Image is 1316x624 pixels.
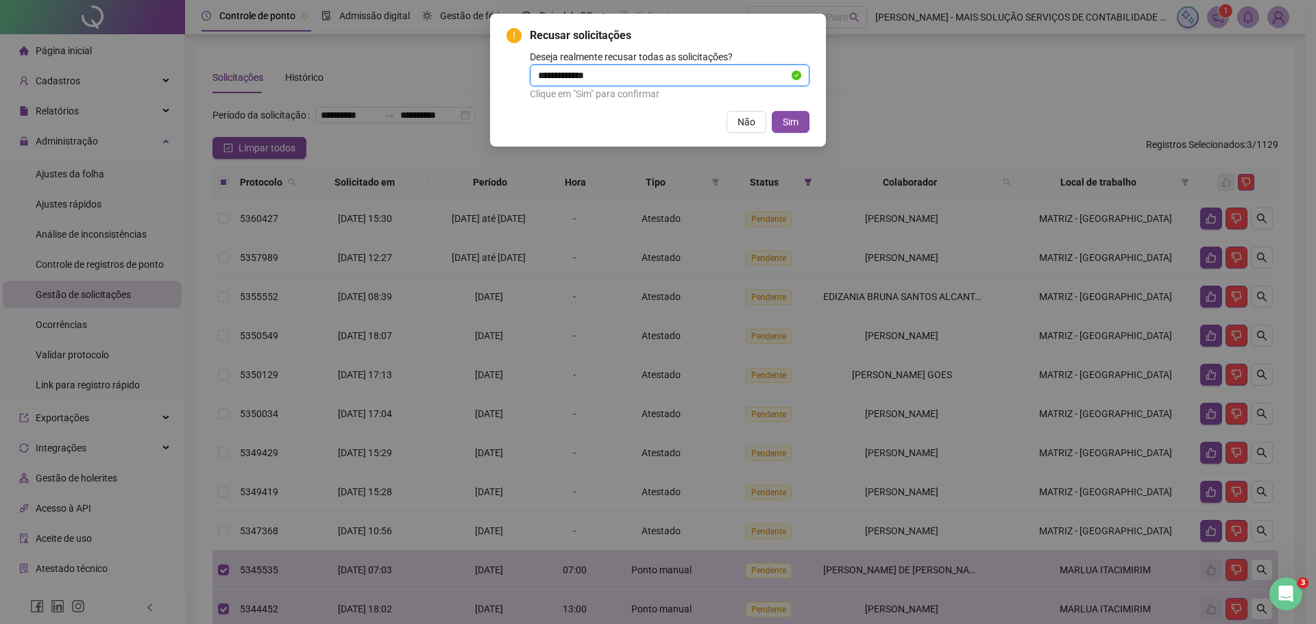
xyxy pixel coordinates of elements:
button: Não [727,111,766,133]
span: Sim [783,114,799,129]
span: Não [738,114,755,129]
span: Recusar solicitações [530,27,809,44]
span: 3 [1297,577,1308,588]
div: Clique em "Sim" para confirmar [530,86,809,101]
div: Deseja realmente recusar todas as solicitações? [530,49,809,103]
iframe: Intercom live chat [1269,577,1302,610]
span: exclamation-circle [507,28,522,43]
button: Sim [772,111,809,133]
